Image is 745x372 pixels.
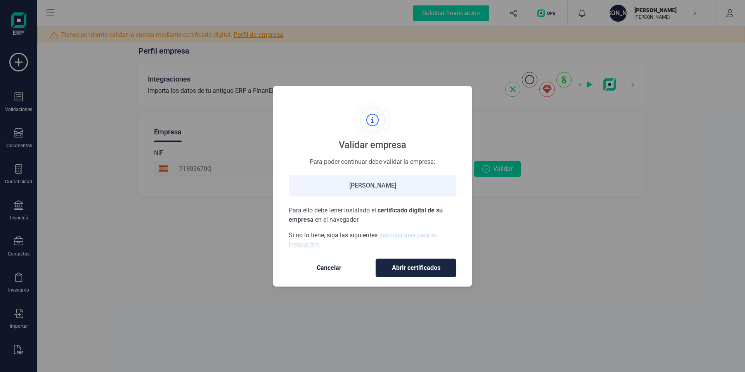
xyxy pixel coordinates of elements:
[376,259,456,277] button: Abrir certificados
[289,157,456,165] div: Para poder continuar debe validar la empresa:
[289,259,369,277] button: Cancelar
[296,263,362,273] span: Cancelar
[289,175,456,196] div: [PERSON_NAME]
[289,231,456,249] p: Si no lo tiene, siga las siguientes
[289,206,456,224] p: Para ello debe tener instalado el en el navegador.
[339,139,406,151] div: Validar empresa
[289,231,438,248] a: instrucciones para su instalación.
[289,207,443,223] span: certificado digital de su empresa
[384,263,448,273] span: Abrir certificados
